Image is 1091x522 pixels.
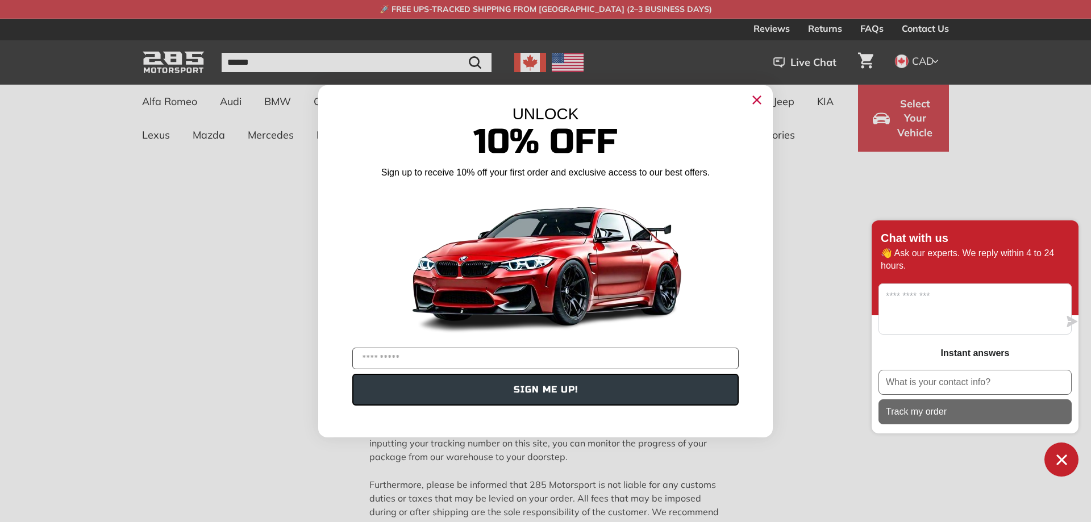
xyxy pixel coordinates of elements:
[473,121,618,162] span: 10% Off
[352,348,739,369] input: YOUR EMAIL
[381,168,710,177] span: Sign up to receive 10% off your first order and exclusive access to our best offers.
[748,91,766,109] button: Close dialog
[868,220,1082,477] inbox-online-store-chat: Shopify online store chat
[403,183,688,343] img: Banner showing BMW 4 Series Body kit
[513,105,579,123] span: UNLOCK
[352,374,739,406] button: SIGN ME UP!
